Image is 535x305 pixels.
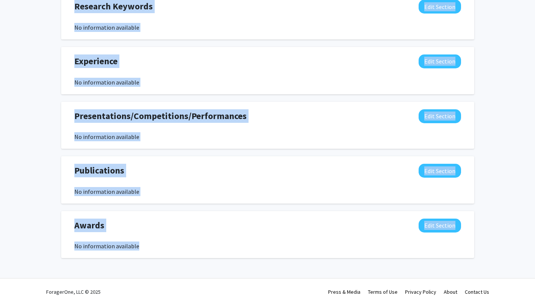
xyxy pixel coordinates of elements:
[74,54,118,68] span: Experience
[6,271,32,299] iframe: Chat
[74,164,124,177] span: Publications
[368,288,398,295] a: Terms of Use
[74,187,461,196] div: No information available
[74,242,461,251] div: No information available
[405,288,436,295] a: Privacy Policy
[46,279,101,305] div: ForagerOne, LLC © 2025
[419,109,461,123] button: Edit Presentations/Competitions/Performances
[74,23,461,32] div: No information available
[419,164,461,178] button: Edit Publications
[328,288,360,295] a: Press & Media
[74,109,247,123] span: Presentations/Competitions/Performances
[74,132,461,141] div: No information available
[74,219,104,232] span: Awards
[465,288,489,295] a: Contact Us
[74,78,461,87] div: No information available
[444,288,457,295] a: About
[419,54,461,68] button: Edit Experience
[419,219,461,233] button: Edit Awards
